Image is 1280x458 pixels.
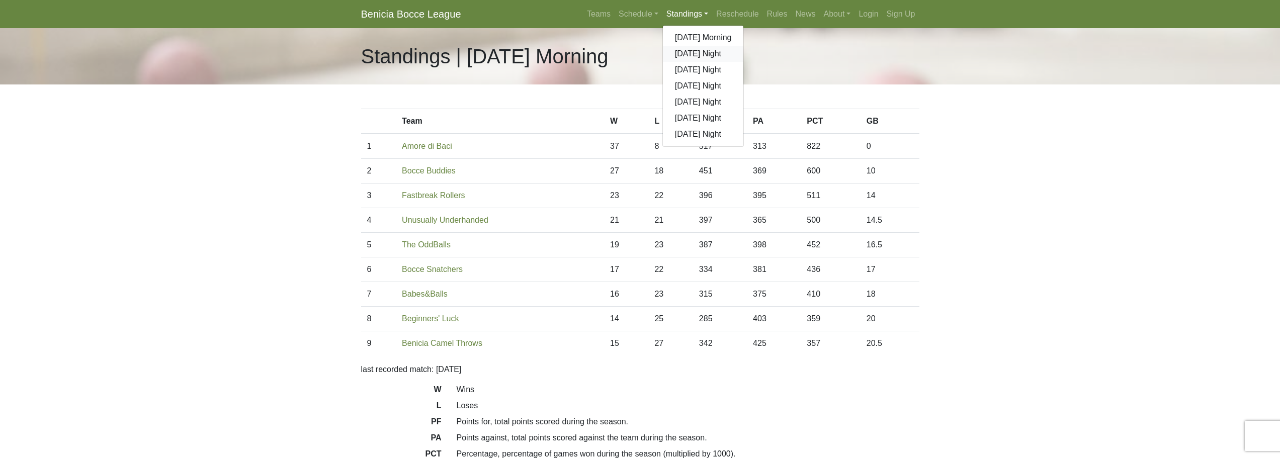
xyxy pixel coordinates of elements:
[747,233,801,257] td: 398
[801,282,860,307] td: 410
[604,257,648,282] td: 17
[820,4,855,24] a: About
[648,184,693,208] td: 22
[583,4,615,24] a: Teams
[604,331,648,356] td: 15
[861,331,919,356] td: 20.5
[861,282,919,307] td: 18
[402,290,448,298] a: Babes&Balls
[801,233,860,257] td: 452
[402,216,488,224] a: Unusually Underhanded
[361,159,396,184] td: 2
[747,184,801,208] td: 395
[604,109,648,134] th: W
[361,134,396,159] td: 1
[801,307,860,331] td: 359
[648,159,693,184] td: 18
[663,126,744,142] a: [DATE] Night
[662,25,744,147] div: Standings
[648,233,693,257] td: 23
[361,257,396,282] td: 6
[361,363,919,376] p: last recorded match: [DATE]
[855,4,882,24] a: Login
[883,4,919,24] a: Sign Up
[648,134,693,159] td: 8
[792,4,820,24] a: News
[693,159,747,184] td: 451
[361,208,396,233] td: 4
[402,339,482,347] a: Benicia Camel Throws
[354,384,449,400] dt: W
[747,208,801,233] td: 365
[361,44,609,68] h1: Standings | [DATE] Morning
[693,257,747,282] td: 334
[861,159,919,184] td: 10
[663,110,744,126] a: [DATE] Night
[361,307,396,331] td: 8
[747,159,801,184] td: 369
[763,4,792,24] a: Rules
[648,208,693,233] td: 21
[663,62,744,78] a: [DATE] Night
[747,109,801,134] th: PA
[693,208,747,233] td: 397
[449,400,927,412] dd: Loses
[361,4,461,24] a: Benicia Bocce League
[712,4,763,24] a: Reschedule
[648,331,693,356] td: 27
[604,307,648,331] td: 14
[361,184,396,208] td: 3
[747,134,801,159] td: 313
[861,184,919,208] td: 14
[604,208,648,233] td: 21
[354,400,449,416] dt: L
[449,432,927,444] dd: Points against, total points scored against the team during the season.
[361,233,396,257] td: 5
[402,240,451,249] a: The OddBalls
[604,282,648,307] td: 16
[747,257,801,282] td: 381
[615,4,662,24] a: Schedule
[801,134,860,159] td: 822
[861,257,919,282] td: 17
[361,331,396,356] td: 9
[402,142,452,150] a: Amore di Baci
[402,166,456,175] a: Bocce Buddies
[604,184,648,208] td: 23
[693,307,747,331] td: 285
[861,307,919,331] td: 20
[662,4,712,24] a: Standings
[693,331,747,356] td: 342
[747,331,801,356] td: 425
[693,282,747,307] td: 315
[449,416,927,428] dd: Points for, total points scored during the season.
[402,191,465,200] a: Fastbreak Rollers
[801,257,860,282] td: 436
[693,184,747,208] td: 396
[648,307,693,331] td: 25
[693,233,747,257] td: 387
[801,208,860,233] td: 500
[604,233,648,257] td: 19
[648,257,693,282] td: 22
[747,307,801,331] td: 403
[747,282,801,307] td: 375
[801,331,860,356] td: 357
[861,208,919,233] td: 14.5
[396,109,604,134] th: Team
[663,94,744,110] a: [DATE] Night
[801,184,860,208] td: 511
[801,109,860,134] th: PCT
[354,416,449,432] dt: PF
[402,314,459,323] a: Beginners' Luck
[861,109,919,134] th: GB
[354,432,449,448] dt: PA
[604,134,648,159] td: 37
[801,159,860,184] td: 600
[361,282,396,307] td: 7
[449,384,927,396] dd: Wins
[663,46,744,62] a: [DATE] Night
[861,134,919,159] td: 0
[648,109,693,134] th: L
[663,30,744,46] a: [DATE] Morning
